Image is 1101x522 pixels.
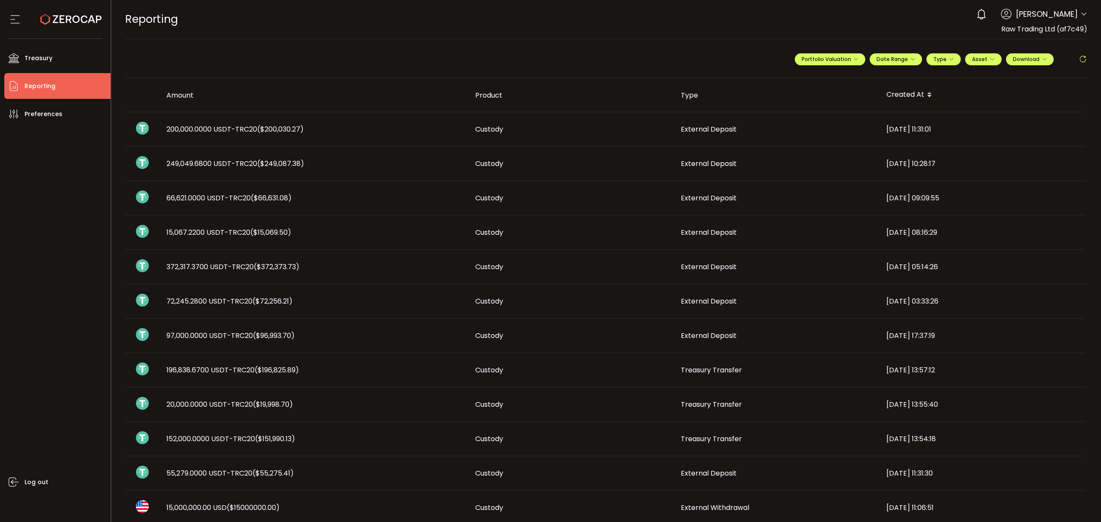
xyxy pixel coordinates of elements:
div: [DATE] 10:28:17 [880,159,1085,169]
span: ($200,030.27) [257,124,304,134]
span: ($72,256.21) [252,296,292,306]
span: ($96,993.70) [253,331,295,341]
div: [DATE] 17:37:19 [880,331,1085,341]
span: Custody [475,262,503,272]
span: Treasury [25,52,52,64]
img: usd_portfolio.svg [136,500,149,513]
div: [DATE] 11:31:30 [880,468,1085,478]
span: Treasury Transfer [681,365,742,375]
span: Asset [972,55,987,63]
span: Custody [475,434,503,444]
img: usdt_portfolio.svg [136,294,149,307]
div: [DATE] 08:16:29 [880,227,1085,237]
img: usdt_portfolio.svg [136,328,149,341]
span: Custody [475,365,503,375]
span: Treasury Transfer [681,399,742,409]
span: ($66,631.08) [251,193,292,203]
span: ($15000000.00) [227,503,280,513]
button: Asset [965,53,1002,65]
span: Custody [475,296,503,306]
img: usdt_portfolio.svg [136,122,149,135]
button: Download [1006,53,1054,65]
span: Date Range [876,55,915,63]
span: Download [1013,55,1047,63]
div: [DATE] 13:54:18 [880,434,1085,444]
div: [DATE] 09:09:55 [880,193,1085,203]
span: External Deposit [681,468,737,478]
span: 72,245.2800 USDT-TRC20 [166,296,292,306]
span: Custody [475,503,503,513]
span: ($196,825.89) [255,365,299,375]
span: 196,838.6700 USDT-TRC20 [166,365,299,375]
span: Custody [475,331,503,341]
span: External Deposit [681,262,737,272]
span: 66,621.0000 USDT-TRC20 [166,193,292,203]
span: 20,000.0000 USDT-TRC20 [166,399,293,409]
span: External Deposit [681,124,737,134]
span: External Withdrawal [681,503,749,513]
span: Log out [25,476,48,488]
img: usdt_portfolio.svg [136,225,149,238]
img: usdt_portfolio.svg [136,431,149,444]
span: 15,067.2200 USDT-TRC20 [166,227,291,237]
span: Custody [475,468,503,478]
span: Reporting [25,80,55,92]
img: usdt_portfolio.svg [136,362,149,375]
div: [DATE] 03:33:26 [880,296,1085,306]
span: External Deposit [681,193,737,203]
button: Type [926,53,961,65]
span: Raw Trading Ltd (af7c49) [1001,24,1087,34]
div: [DATE] 13:55:40 [880,399,1085,409]
span: Custody [475,399,503,409]
span: Custody [475,193,503,203]
span: [PERSON_NAME] [1016,8,1078,20]
span: 15,000,000.00 USD [166,503,280,513]
span: External Deposit [681,159,737,169]
div: Product [468,90,674,100]
span: External Deposit [681,227,737,237]
span: ($151,990.13) [255,434,295,444]
span: Preferences [25,108,62,120]
button: Date Range [870,53,922,65]
span: 152,000.0000 USDT-TRC20 [166,434,295,444]
div: Amount [160,90,468,100]
span: 372,317.3700 USDT-TRC20 [166,262,299,272]
span: 55,279.0000 USDT-TRC20 [166,468,294,478]
span: 249,049.6800 USDT-TRC20 [166,159,304,169]
span: External Deposit [681,331,737,341]
span: Custody [475,227,503,237]
span: 97,000.0000 USDT-TRC20 [166,331,295,341]
span: Type [933,55,954,63]
span: Reporting [125,12,178,27]
span: 200,000.0000 USDT-TRC20 [166,124,304,134]
div: [DATE] 11:31:01 [880,124,1085,134]
img: usdt_portfolio.svg [136,259,149,272]
span: Treasury Transfer [681,434,742,444]
div: [DATE] 13:57:12 [880,365,1085,375]
button: Portfolio Valuation [795,53,865,65]
div: Created At [880,88,1085,102]
img: usdt_portfolio.svg [136,466,149,479]
span: ($19,998.70) [253,399,293,409]
span: Portfolio Valuation [802,55,858,63]
img: usdt_portfolio.svg [136,190,149,203]
span: Custody [475,124,503,134]
iframe: Chat Widget [1058,481,1101,522]
span: ($55,275.41) [252,468,294,478]
div: Type [674,90,880,100]
span: Custody [475,159,503,169]
span: ($15,069.50) [250,227,291,237]
div: [DATE] 11:06:51 [880,503,1085,513]
span: ($249,087.38) [257,159,304,169]
img: usdt_portfolio.svg [136,397,149,410]
div: [DATE] 05:14:26 [880,262,1085,272]
img: usdt_portfolio.svg [136,156,149,169]
span: ($372,373.73) [254,262,299,272]
span: External Deposit [681,296,737,306]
